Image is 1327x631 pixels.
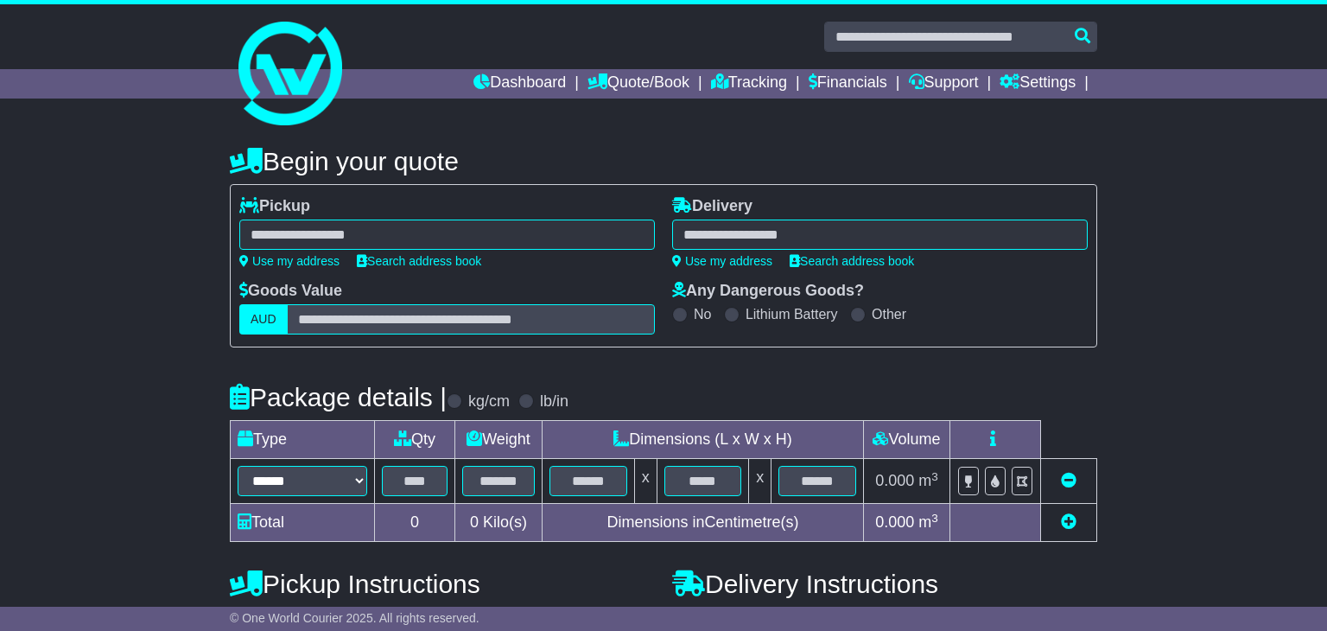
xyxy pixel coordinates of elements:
label: Other [872,306,906,322]
h4: Delivery Instructions [672,570,1097,598]
td: Dimensions in Centimetre(s) [542,504,863,542]
span: 0 [470,513,479,531]
a: Support [909,69,979,99]
a: Dashboard [473,69,566,99]
span: 0.000 [875,513,914,531]
sup: 3 [931,470,938,483]
td: x [634,459,657,504]
label: Lithium Battery [746,306,838,322]
label: Goods Value [239,282,342,301]
a: Remove this item [1061,472,1076,489]
a: Quote/Book [587,69,689,99]
span: m [918,472,938,489]
a: Use my address [672,254,772,268]
sup: 3 [931,512,938,525]
a: Settings [1000,69,1076,99]
h4: Pickup Instructions [230,570,655,598]
label: No [694,306,711,322]
td: Weight [455,421,543,459]
label: lb/in [540,392,568,411]
a: Financials [809,69,887,99]
td: Total [231,504,375,542]
span: 0.000 [875,472,914,489]
a: Add new item [1061,513,1076,531]
td: 0 [375,504,455,542]
td: Kilo(s) [455,504,543,542]
a: Tracking [711,69,787,99]
td: Volume [863,421,949,459]
h4: Package details | [230,383,447,411]
h4: Begin your quote [230,147,1097,175]
span: © One World Courier 2025. All rights reserved. [230,611,479,625]
label: AUD [239,304,288,335]
a: Use my address [239,254,340,268]
label: Pickup [239,197,310,216]
label: Any Dangerous Goods? [672,282,864,301]
a: Search address book [357,254,481,268]
td: Dimensions (L x W x H) [542,421,863,459]
span: m [918,513,938,531]
label: Delivery [672,197,752,216]
td: x [749,459,771,504]
a: Search address book [790,254,914,268]
td: Qty [375,421,455,459]
label: kg/cm [468,392,510,411]
td: Type [231,421,375,459]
